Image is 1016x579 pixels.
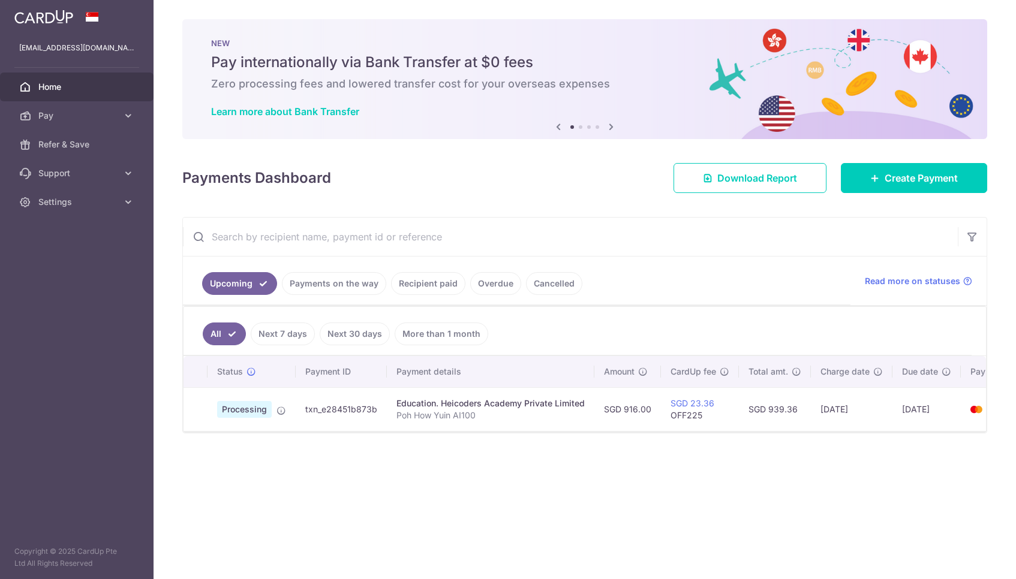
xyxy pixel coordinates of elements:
td: SGD 916.00 [594,387,661,431]
span: Due date [902,366,938,378]
div: Education. Heicoders Academy Private Limited [396,397,585,409]
span: Refer & Save [38,138,118,150]
h6: Zero processing fees and lowered transfer cost for your overseas expenses [211,77,958,91]
th: Payment ID [296,356,387,387]
a: Payments on the way [282,272,386,295]
img: Bank Card [964,402,988,417]
a: All [203,322,246,345]
a: Upcoming [202,272,277,295]
h4: Payments Dashboard [182,167,331,189]
img: CardUp [14,10,73,24]
input: Search by recipient name, payment id or reference [183,218,958,256]
img: Bank transfer banner [182,19,987,139]
a: SGD 23.36 [671,398,714,408]
p: Poh How Yuin AI100 [396,409,585,421]
span: Amount [604,366,635,378]
a: More than 1 month [395,322,488,345]
span: Processing [217,401,272,418]
span: Charge date [820,366,870,378]
td: OFF225 [661,387,739,431]
td: [DATE] [811,387,892,431]
span: CardUp fee [671,366,716,378]
span: Download Report [717,171,797,185]
span: Support [38,167,118,179]
span: Home [38,81,118,93]
a: Next 30 days [320,322,390,345]
span: Total amt. [749,366,788,378]
a: Download Report [674,163,826,193]
a: Overdue [470,272,521,295]
p: [EMAIL_ADDRESS][DOMAIN_NAME] [19,42,134,54]
th: Payment details [387,356,594,387]
td: [DATE] [892,387,961,431]
a: Learn more about Bank Transfer [211,105,359,117]
a: Next 7 days [251,322,315,345]
a: Read more on statuses [865,275,972,287]
span: Pay [38,110,118,122]
td: txn_e28451b873b [296,387,387,431]
a: Cancelled [526,272,582,295]
span: Settings [38,196,118,208]
h5: Pay internationally via Bank Transfer at $0 fees [211,53,958,72]
a: Recipient paid [391,272,465,295]
span: Read more on statuses [865,275,960,287]
td: SGD 939.36 [739,387,811,431]
a: Create Payment [841,163,987,193]
span: Status [217,366,243,378]
p: NEW [211,38,958,48]
span: Create Payment [885,171,958,185]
